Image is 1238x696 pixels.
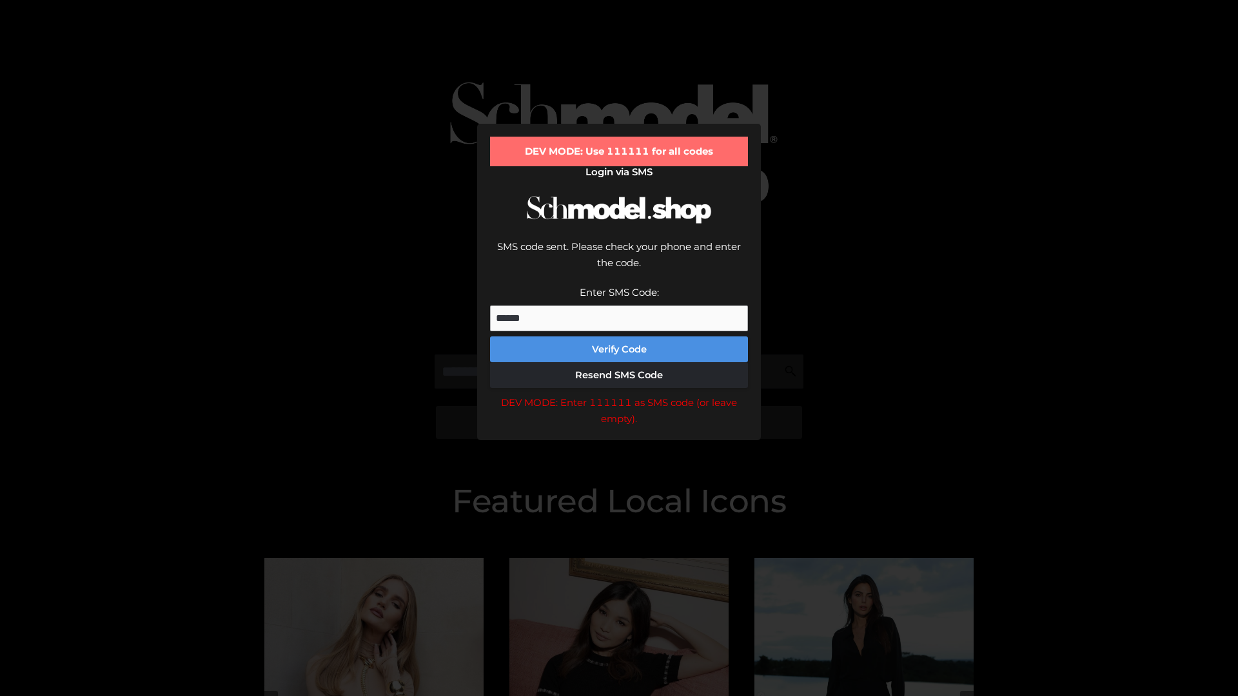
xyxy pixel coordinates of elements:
button: Verify Code [490,336,748,362]
button: Resend SMS Code [490,362,748,388]
div: SMS code sent. Please check your phone and enter the code. [490,238,748,284]
div: DEV MODE: Use 111111 for all codes [490,137,748,166]
label: Enter SMS Code: [580,286,659,298]
div: DEV MODE: Enter 111111 as SMS code (or leave empty). [490,394,748,427]
img: Schmodel Logo [522,184,716,235]
h2: Login via SMS [490,166,748,178]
